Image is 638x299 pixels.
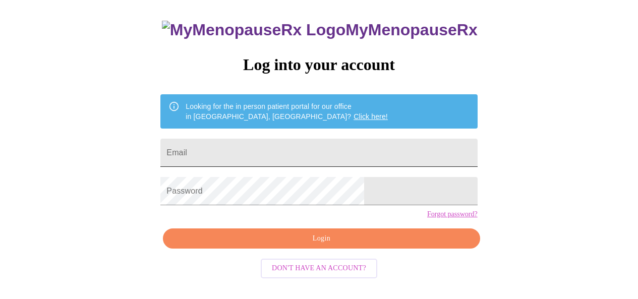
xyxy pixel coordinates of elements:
[160,55,477,74] h3: Log into your account
[354,112,388,121] a: Click here!
[261,259,377,278] button: Don't have an account?
[163,228,480,249] button: Login
[162,21,478,39] h3: MyMenopauseRx
[175,232,468,245] span: Login
[258,263,380,272] a: Don't have an account?
[162,21,345,39] img: MyMenopauseRx Logo
[186,97,388,126] div: Looking for the in person patient portal for our office in [GEOGRAPHIC_DATA], [GEOGRAPHIC_DATA]?
[272,262,366,275] span: Don't have an account?
[427,210,478,218] a: Forgot password?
